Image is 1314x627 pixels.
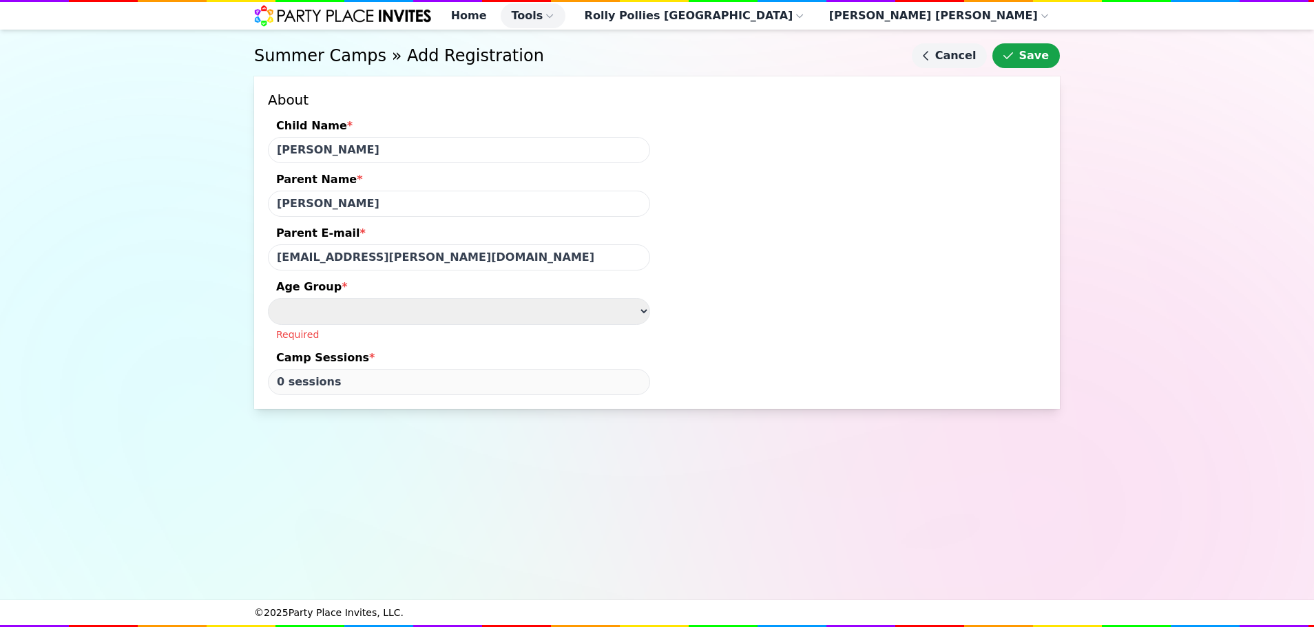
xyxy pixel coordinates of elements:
button: Tools [501,3,565,28]
h3: About [268,90,650,109]
a: Cancel [912,43,988,68]
a: Home [440,3,498,28]
input: Parent Name* [268,191,650,217]
div: Camp Sessions [268,350,650,369]
div: Child Name [268,118,650,137]
input: Parent E-mail* [268,244,650,270]
input: Camp Sessions* [268,369,650,395]
select: Age Group*Required [268,298,650,325]
div: Age Group [268,279,650,298]
div: © 2025 Party Place Invites, LLC. [254,600,1060,625]
button: Rolly Pollies [GEOGRAPHIC_DATA] [574,3,815,28]
div: Parent Name [268,171,650,191]
div: Required [268,325,650,341]
h1: Summer Camps » Add Registration [254,45,906,67]
button: Save [992,43,1060,68]
img: Party Place Invites [254,5,432,27]
div: Parent E-mail [268,225,650,244]
input: Child Name* [268,137,650,163]
button: [PERSON_NAME] [PERSON_NAME] [818,3,1060,28]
